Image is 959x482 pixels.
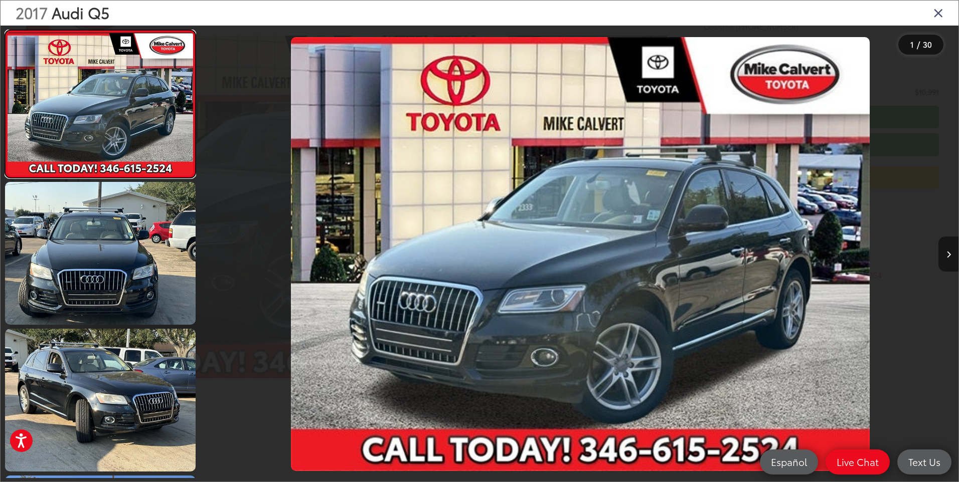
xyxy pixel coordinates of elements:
[923,39,932,50] span: 30
[291,37,870,471] img: 2017 Audi Q5 2.0T Premium quattro
[826,449,890,474] a: Live Chat
[903,455,945,468] span: Text Us
[832,455,884,468] span: Live Chat
[52,2,109,23] span: Audi Q5
[3,327,198,473] img: 2017 Audi Q5 2.0T Premium quattro
[6,33,195,175] img: 2017 Audi Q5 2.0T Premium quattro
[897,449,951,474] a: Text Us
[938,236,958,272] button: Next image
[3,180,198,326] img: 2017 Audi Q5 2.0T Premium quattro
[760,449,818,474] a: Español
[933,6,943,19] i: Close gallery
[766,455,812,468] span: Español
[916,41,921,48] span: /
[16,2,48,23] span: 2017
[202,37,958,471] div: 2017 Audi Q5 2.0T Premium quattro 0
[910,39,914,50] span: 1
